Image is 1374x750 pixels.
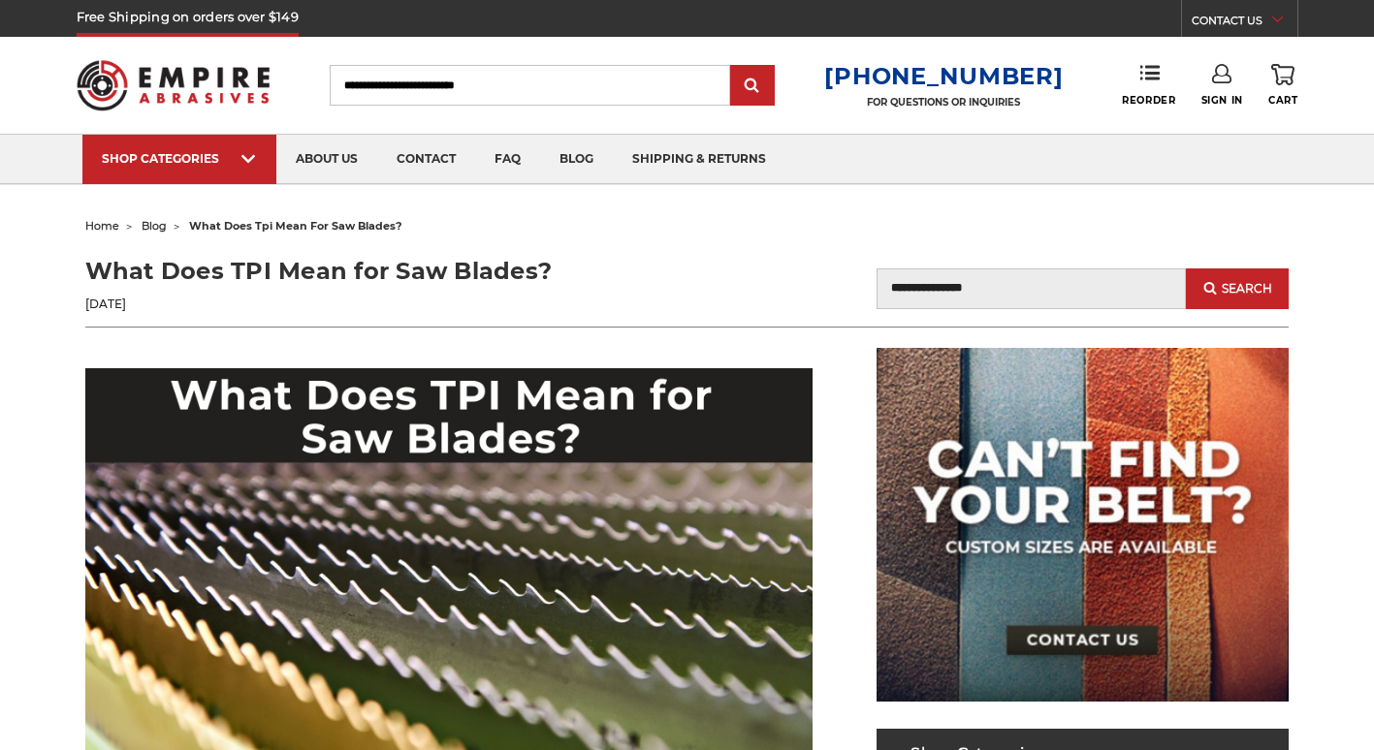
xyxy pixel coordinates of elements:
[85,219,119,233] a: home
[85,296,687,313] p: [DATE]
[475,135,540,184] a: faq
[1268,64,1297,107] a: Cart
[85,254,687,289] h1: What Does TPI Mean for Saw Blades?
[189,219,401,233] span: what does tpi mean for saw blades?
[1186,268,1289,309] button: Search
[613,135,785,184] a: shipping & returns
[276,135,377,184] a: about us
[377,135,475,184] a: contact
[1122,64,1175,106] a: Reorder
[824,96,1063,109] p: FOR QUESTIONS OR INQUIRIES
[824,62,1063,90] a: [PHONE_NUMBER]
[102,151,257,166] div: SHOP CATEGORIES
[1201,94,1243,107] span: Sign In
[733,67,772,106] input: Submit
[877,348,1289,702] img: promo banner for custom belts.
[540,135,613,184] a: blog
[77,47,271,123] img: Empire Abrasives
[1192,10,1297,37] a: CONTACT US
[1122,94,1175,107] span: Reorder
[1268,94,1297,107] span: Cart
[142,219,167,233] a: blog
[1222,282,1272,296] span: Search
